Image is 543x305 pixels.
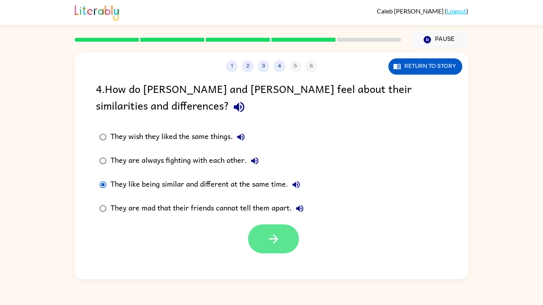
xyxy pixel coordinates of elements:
[377,7,445,15] span: Caleb [PERSON_NAME]
[292,201,308,216] button: They are mad that their friends cannot tell them apart.
[411,31,468,49] button: Pause
[242,60,254,72] button: 2
[273,60,285,72] button: 4
[247,153,263,169] button: They are always fighting with each other.
[111,177,304,193] div: They like being similar and different at the same time.
[388,58,462,75] button: Return to story
[111,153,263,169] div: They are always fighting with each other.
[377,7,468,15] div: ( )
[96,80,447,117] div: 4 . How do [PERSON_NAME] and [PERSON_NAME] feel about their similarities and differences?
[233,129,249,145] button: They wish they liked the same things.
[288,177,304,193] button: They like being similar and different at the same time.
[111,129,249,145] div: They wish they liked the same things.
[111,201,308,216] div: They are mad that their friends cannot tell them apart.
[75,3,119,21] img: Literably
[447,7,466,15] a: Logout
[258,60,270,72] button: 3
[226,60,238,72] button: 1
